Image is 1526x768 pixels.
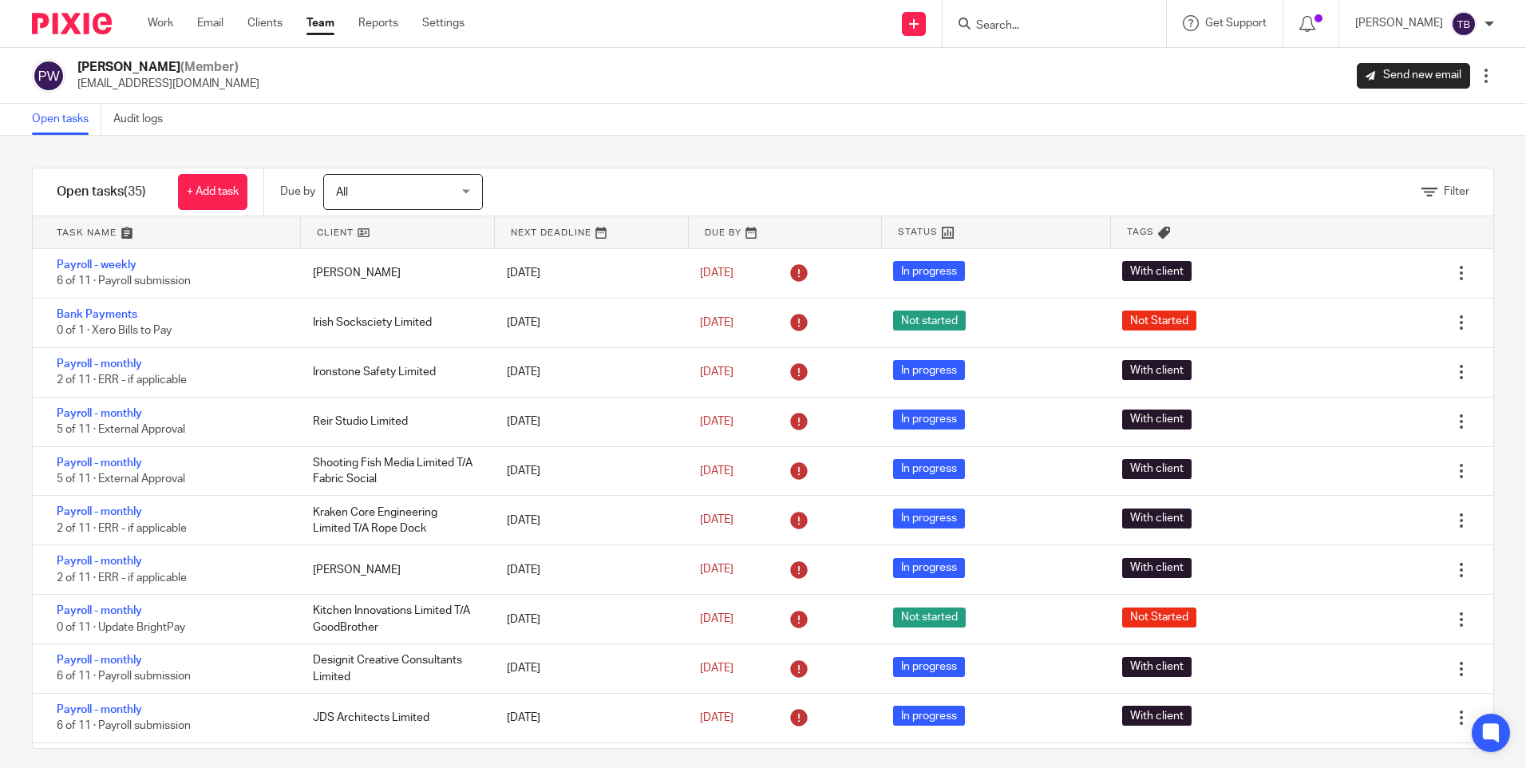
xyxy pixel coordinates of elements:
span: With client [1122,509,1192,528]
img: Pixie [32,13,112,34]
span: In progress [893,360,965,380]
span: 2 of 11 · ERR - if applicable [57,374,187,386]
span: With client [1122,459,1192,479]
a: Payroll - monthly [57,408,142,419]
span: Not Started [1122,608,1196,627]
p: [PERSON_NAME] [1355,15,1443,31]
img: svg%3E [1451,11,1477,37]
span: 5 of 11 · External Approval [57,424,185,435]
span: [DATE] [700,317,733,328]
a: + Add task [178,174,247,210]
div: [DATE] [491,505,684,536]
div: [DATE] [491,604,684,635]
span: 0 of 11 · Update BrightPay [57,622,185,633]
div: Irish Socksciety Limited [297,307,490,338]
span: In progress [893,261,965,281]
div: [DATE] [491,257,684,289]
p: Due by [280,184,315,200]
span: Filter [1444,186,1469,197]
a: Payroll - monthly [57,457,142,469]
span: [DATE] [700,416,733,427]
input: Search [975,19,1118,34]
a: Send new email [1357,63,1470,89]
span: [DATE] [700,663,733,674]
h2: [PERSON_NAME] [77,59,259,76]
div: [PERSON_NAME] [297,257,490,289]
div: [DATE] [491,652,684,684]
div: Designit Creative Consultants Limited [297,644,490,693]
span: With client [1122,261,1192,281]
span: Not Started [1122,311,1196,331]
a: Payroll - weekly [57,259,136,271]
span: [DATE] [700,465,733,477]
a: Payroll - monthly [57,358,142,370]
a: Reports [358,15,398,31]
div: [DATE] [491,455,684,487]
span: In progress [893,509,965,528]
a: Payroll - monthly [57,655,142,666]
div: Reir Studio Limited [297,406,490,437]
div: Kitchen Innovations Limited T/A GoodBrother [297,595,490,643]
span: [DATE] [700,267,733,279]
div: [DATE] [491,406,684,437]
span: With client [1122,410,1192,430]
span: 5 of 11 · External Approval [57,473,185,485]
span: In progress [893,706,965,726]
a: Team [306,15,334,31]
a: Email [197,15,223,31]
span: 6 of 11 · Payroll submission [57,671,191,683]
a: Work [148,15,173,31]
span: With client [1122,657,1192,677]
span: With client [1122,706,1192,726]
a: Open tasks [32,104,101,135]
span: [DATE] [700,613,733,624]
p: [EMAIL_ADDRESS][DOMAIN_NAME] [77,76,259,92]
span: [DATE] [700,515,733,526]
span: In progress [893,657,965,677]
h1: Open tasks [57,184,146,200]
a: Bank Payments [57,309,137,320]
div: Ironstone Safety Limited [297,356,490,388]
div: [PERSON_NAME] [297,554,490,586]
div: [DATE] [491,702,684,734]
a: Payroll - monthly [57,506,142,517]
a: Clients [247,15,283,31]
a: Payroll - monthly [57,704,142,715]
span: Not started [893,608,966,627]
span: Status [898,225,938,239]
span: [DATE] [700,712,733,723]
a: Audit logs [113,104,175,135]
span: 2 of 11 · ERR - if applicable [57,572,187,584]
span: (Member) [180,61,239,73]
span: With client [1122,360,1192,380]
div: [DATE] [491,356,684,388]
span: 2 of 11 · ERR - if applicable [57,523,187,534]
span: Get Support [1205,18,1267,29]
span: 6 of 11 · Payroll submission [57,276,191,287]
div: Shooting Fish Media Limited T/A Fabric Social [297,447,490,496]
div: Kraken Core Engineering Limited T/A Rope Dock [297,497,490,545]
span: 6 of 11 · Payroll submission [57,721,191,732]
span: With client [1122,558,1192,578]
a: Settings [422,15,465,31]
span: In progress [893,459,965,479]
a: Payroll - monthly [57,605,142,616]
div: [DATE] [491,307,684,338]
div: [DATE] [491,554,684,586]
span: 0 of 1 · Xero Bills to Pay [57,325,172,336]
span: [DATE] [700,564,733,576]
img: svg%3E [32,59,65,93]
a: Payroll - monthly [57,556,142,567]
span: In progress [893,410,965,430]
span: [DATE] [700,366,733,378]
span: All [336,187,348,198]
div: JDS Architects Limited [297,702,490,734]
span: (35) [124,185,146,198]
span: Tags [1127,225,1154,239]
span: Not started [893,311,966,331]
span: In progress [893,558,965,578]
